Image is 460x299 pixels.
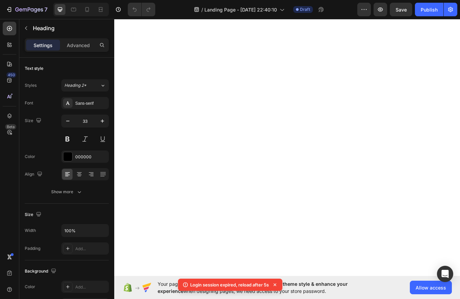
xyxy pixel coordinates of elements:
[62,224,108,237] input: Auto
[25,186,109,198] button: Show more
[64,82,86,88] span: Heading 2*
[25,116,43,125] div: Size
[75,154,107,160] div: 000000
[437,266,453,282] div: Open Intercom Messenger
[190,281,269,288] p: Login session expired, reload after 5s
[201,6,203,13] span: /
[158,280,374,295] span: Your page is password protected. To when designing pages, we need access to your store password.
[75,284,107,290] div: Add...
[421,6,438,13] div: Publish
[25,65,43,72] div: Text style
[25,170,44,179] div: Align
[300,6,310,13] span: Draft
[204,6,277,13] span: Landing Page - [DATE] 22:40:10
[390,3,412,16] button: Save
[25,82,37,88] div: Styles
[25,100,33,106] div: Font
[3,3,51,16] button: 7
[44,5,47,14] p: 7
[75,246,107,252] div: Add...
[25,210,43,219] div: Size
[396,7,407,13] span: Save
[25,154,35,160] div: Color
[25,227,36,234] div: Width
[34,42,53,49] p: Settings
[25,245,40,252] div: Padding
[67,42,90,49] p: Advanced
[51,188,83,195] div: Show more
[128,3,155,16] div: Undo/Redo
[410,281,452,294] button: Allow access
[25,284,35,290] div: Color
[6,72,16,78] div: 450
[5,124,16,129] div: Beta
[75,100,107,106] div: Sans-serif
[415,3,443,16] button: Publish
[25,267,58,276] div: Background
[416,284,446,291] span: Allow access
[61,79,109,92] button: Heading 2*
[33,24,106,32] p: Heading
